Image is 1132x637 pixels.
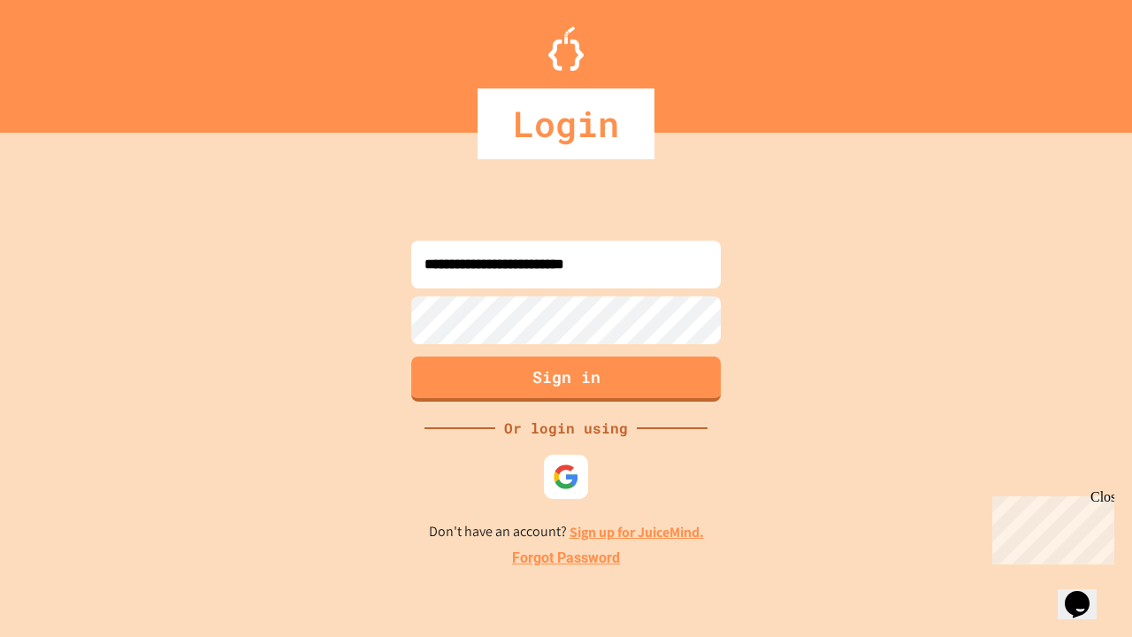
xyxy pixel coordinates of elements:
img: Logo.svg [548,27,584,71]
div: Or login using [495,418,637,439]
iframe: chat widget [1058,566,1114,619]
p: Don't have an account? [429,521,704,543]
a: Sign up for JuiceMind. [570,523,704,541]
button: Sign in [411,357,721,402]
iframe: chat widget [985,489,1114,564]
a: Forgot Password [512,548,620,569]
div: Chat with us now!Close [7,7,122,112]
div: Login [478,88,654,159]
img: google-icon.svg [553,464,579,490]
